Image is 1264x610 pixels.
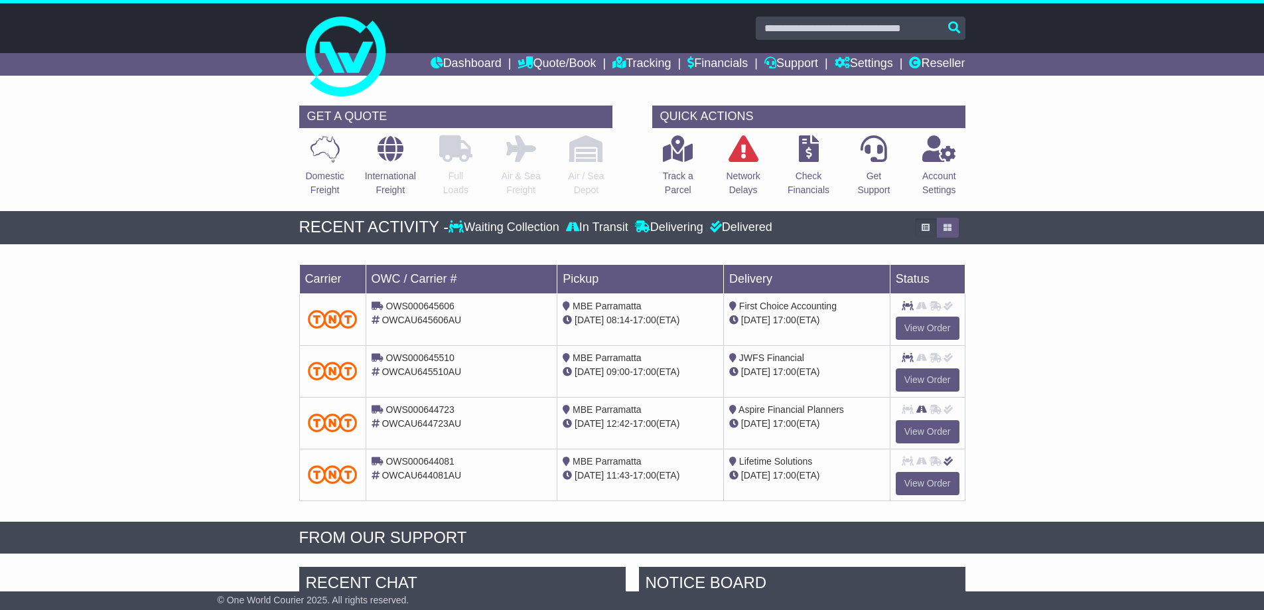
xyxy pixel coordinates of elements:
div: (ETA) [729,469,884,483]
td: Status [890,264,965,293]
span: [DATE] [575,470,604,481]
span: 17:00 [773,366,796,377]
span: First Choice Accounting [739,301,837,311]
span: Lifetime Solutions [739,456,813,467]
div: Waiting Collection [449,220,562,235]
a: Settings [835,53,893,76]
div: RECENT CHAT [299,567,626,603]
span: 17:00 [633,470,656,481]
a: CheckFinancials [787,135,830,204]
a: Reseller [909,53,965,76]
img: TNT_Domestic.png [308,465,358,483]
span: 17:00 [633,315,656,325]
a: Quote/Book [518,53,596,76]
span: [DATE] [575,366,604,377]
td: Carrier [299,264,366,293]
span: 17:00 [633,418,656,429]
a: View Order [896,317,959,340]
p: Track a Parcel [663,169,693,197]
p: Domestic Freight [305,169,344,197]
span: [DATE] [741,418,770,429]
span: [DATE] [741,366,770,377]
span: © One World Courier 2025. All rights reserved. [218,595,409,605]
div: NOTICE BOARD [639,567,965,603]
div: GET A QUOTE [299,106,612,128]
p: Network Delays [726,169,760,197]
span: 17:00 [773,470,796,481]
div: QUICK ACTIONS [652,106,965,128]
span: OWCAU644081AU [382,470,461,481]
div: (ETA) [729,365,884,379]
a: View Order [896,472,959,495]
img: TNT_Domestic.png [308,310,358,328]
span: MBE Parramatta [573,301,641,311]
a: Track aParcel [662,135,694,204]
span: 11:43 [606,470,630,481]
img: TNT_Domestic.png [308,362,358,380]
div: (ETA) [729,313,884,327]
a: NetworkDelays [725,135,760,204]
a: GetSupport [857,135,890,204]
span: [DATE] [575,418,604,429]
a: InternationalFreight [364,135,417,204]
div: Delivered [707,220,772,235]
div: - (ETA) [563,365,718,379]
span: [DATE] [741,315,770,325]
span: MBE Parramatta [573,456,641,467]
span: MBE Parramatta [573,404,641,415]
span: Aspire Financial Planners [738,404,844,415]
span: OWCAU644723AU [382,418,461,429]
a: DomesticFreight [305,135,344,204]
span: MBE Parramatta [573,352,641,363]
div: RECENT ACTIVITY - [299,218,449,237]
p: Air & Sea Freight [502,169,541,197]
div: - (ETA) [563,313,718,327]
p: Check Financials [788,169,829,197]
span: [DATE] [575,315,604,325]
a: AccountSettings [922,135,957,204]
span: 17:00 [633,366,656,377]
td: Delivery [723,264,890,293]
span: 17:00 [773,418,796,429]
p: International Freight [365,169,416,197]
span: [DATE] [741,470,770,481]
span: OWS000644723 [386,404,455,415]
div: - (ETA) [563,469,718,483]
span: 09:00 [606,366,630,377]
span: OWCAU645510AU [382,366,461,377]
span: OWCAU645606AU [382,315,461,325]
p: Full Loads [439,169,472,197]
div: - (ETA) [563,417,718,431]
p: Air / Sea Depot [569,169,604,197]
p: Get Support [857,169,890,197]
td: Pickup [557,264,724,293]
span: 08:14 [606,315,630,325]
a: Financials [687,53,748,76]
a: Support [764,53,818,76]
div: Delivering [632,220,707,235]
span: JWFS Financial [739,352,804,363]
span: 17:00 [773,315,796,325]
span: OWS000645510 [386,352,455,363]
img: TNT_Domestic.png [308,414,358,431]
td: OWC / Carrier # [366,264,557,293]
a: View Order [896,420,959,443]
a: View Order [896,368,959,392]
div: FROM OUR SUPPORT [299,528,965,548]
span: OWS000644081 [386,456,455,467]
div: (ETA) [729,417,884,431]
div: In Transit [563,220,632,235]
span: OWS000645606 [386,301,455,311]
span: 12:42 [606,418,630,429]
p: Account Settings [922,169,956,197]
a: Dashboard [431,53,502,76]
a: Tracking [612,53,671,76]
